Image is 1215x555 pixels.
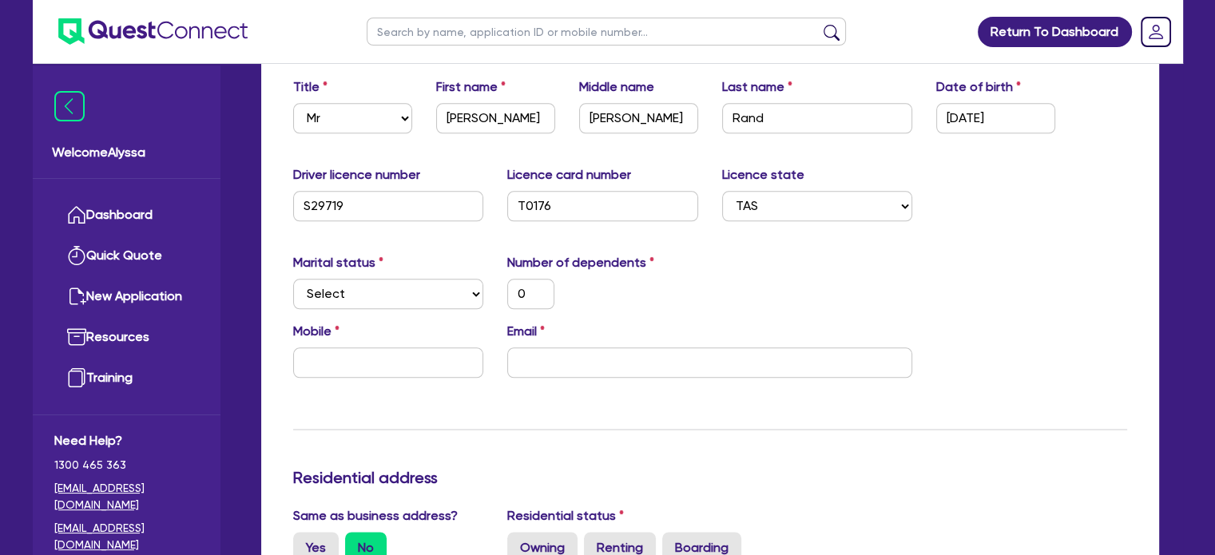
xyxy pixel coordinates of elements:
span: 1300 465 363 [54,457,199,474]
img: new-application [67,287,86,306]
img: training [67,368,86,387]
label: Same as business address? [293,506,458,525]
a: Resources [54,317,199,358]
a: Return To Dashboard [978,17,1132,47]
a: Training [54,358,199,398]
img: quest-connect-logo-blue [58,18,248,45]
label: Title [293,77,328,97]
label: Middle name [579,77,654,97]
img: resources [67,327,86,347]
input: Search by name, application ID or mobile number... [367,18,846,46]
label: Marital status [293,253,383,272]
label: Mobile [293,322,339,341]
span: Welcome Alyssa [52,143,201,162]
a: [EMAIL_ADDRESS][DOMAIN_NAME] [54,480,199,513]
label: Email [507,322,545,341]
label: Residential status [507,506,624,525]
span: Need Help? [54,431,199,450]
a: Dashboard [54,195,199,236]
label: Licence card number [507,165,631,184]
label: Date of birth [936,77,1021,97]
label: Number of dependents [507,253,654,272]
input: DD / MM / YYYY [936,103,1055,133]
img: icon-menu-close [54,91,85,121]
a: Dropdown toggle [1135,11,1177,53]
a: [EMAIL_ADDRESS][DOMAIN_NAME] [54,520,199,553]
a: New Application [54,276,199,317]
label: First name [436,77,506,97]
label: Driver licence number [293,165,420,184]
label: Last name [722,77,792,97]
label: Licence state [722,165,804,184]
img: quick-quote [67,246,86,265]
a: Quick Quote [54,236,199,276]
h3: Residential address [293,468,1127,487]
